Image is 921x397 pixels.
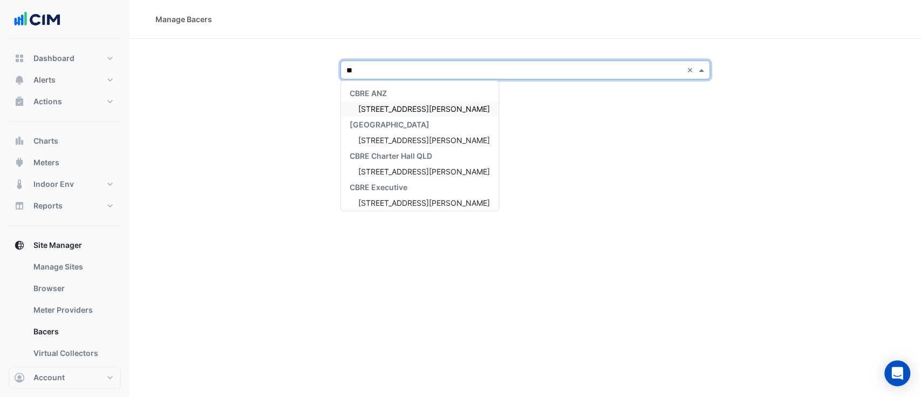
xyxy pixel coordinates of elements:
[358,136,490,145] span: [STREET_ADDRESS][PERSON_NAME]
[33,179,74,190] span: Indoor Env
[25,256,121,278] a: Manage Sites
[9,367,121,388] button: Account
[358,198,490,207] span: [STREET_ADDRESS][PERSON_NAME]
[358,167,490,176] span: [STREET_ADDRESS][PERSON_NAME]
[33,53,74,64] span: Dashboard
[14,53,25,64] app-icon: Dashboard
[33,157,59,168] span: Meters
[350,151,432,160] span: CBRE Charter Hall QLD
[25,321,121,342] a: Bacers
[9,69,121,91] button: Alerts
[9,195,121,217] button: Reports
[25,342,121,364] a: Virtual Collectors
[350,120,429,129] span: [GEOGRAPHIC_DATA]
[13,9,62,30] img: Company Logo
[155,14,212,25] div: Manage Bacers
[14,136,25,146] app-icon: Charts
[33,136,58,146] span: Charts
[25,364,121,386] a: Network Providers
[25,299,121,321] a: Meter Providers
[14,240,25,251] app-icon: Site Manager
[14,200,25,211] app-icon: Reports
[884,360,910,386] div: Open Intercom Messenger
[341,81,499,211] div: Options List
[350,183,407,192] span: CBRE Executive
[9,48,121,69] button: Dashboard
[358,104,490,113] span: [STREET_ADDRESS][PERSON_NAME]
[14,179,25,190] app-icon: Indoor Env
[687,64,696,76] span: Clear
[14,157,25,168] app-icon: Meters
[33,372,65,383] span: Account
[33,240,82,251] span: Site Manager
[9,173,121,195] button: Indoor Env
[14,96,25,107] app-icon: Actions
[14,75,25,85] app-icon: Alerts
[33,75,56,85] span: Alerts
[33,96,62,107] span: Actions
[9,130,121,152] button: Charts
[9,234,121,256] button: Site Manager
[350,89,387,98] span: CBRE ANZ
[33,200,63,211] span: Reports
[25,278,121,299] a: Browser
[9,152,121,173] button: Meters
[9,91,121,112] button: Actions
